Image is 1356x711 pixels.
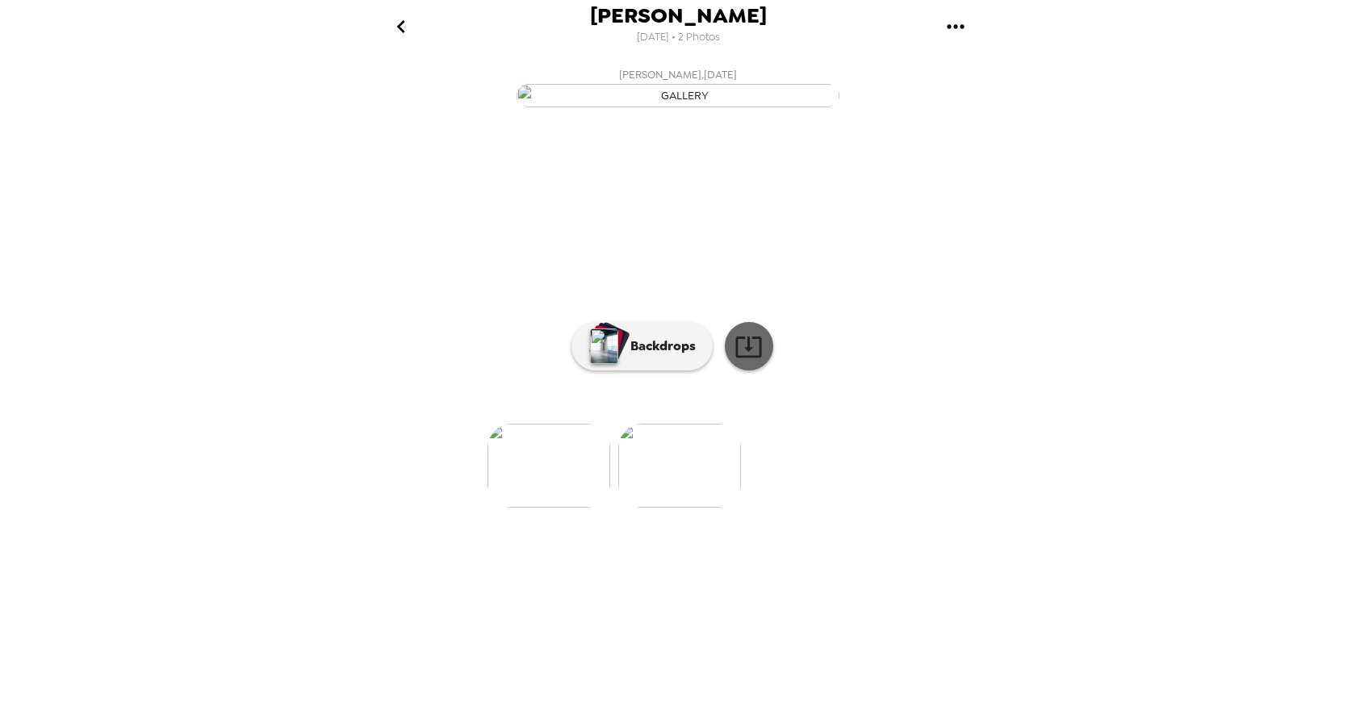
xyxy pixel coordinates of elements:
span: [PERSON_NAME] , [DATE] [619,65,737,84]
img: gallery [618,424,741,508]
span: [DATE] • 2 Photos [637,27,720,48]
button: [PERSON_NAME],[DATE] [355,61,1001,112]
button: Backdrops [571,322,713,370]
span: [PERSON_NAME] [590,5,767,27]
img: gallery [488,424,610,508]
p: Backdrops [622,337,696,356]
img: gallery [517,84,839,107]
